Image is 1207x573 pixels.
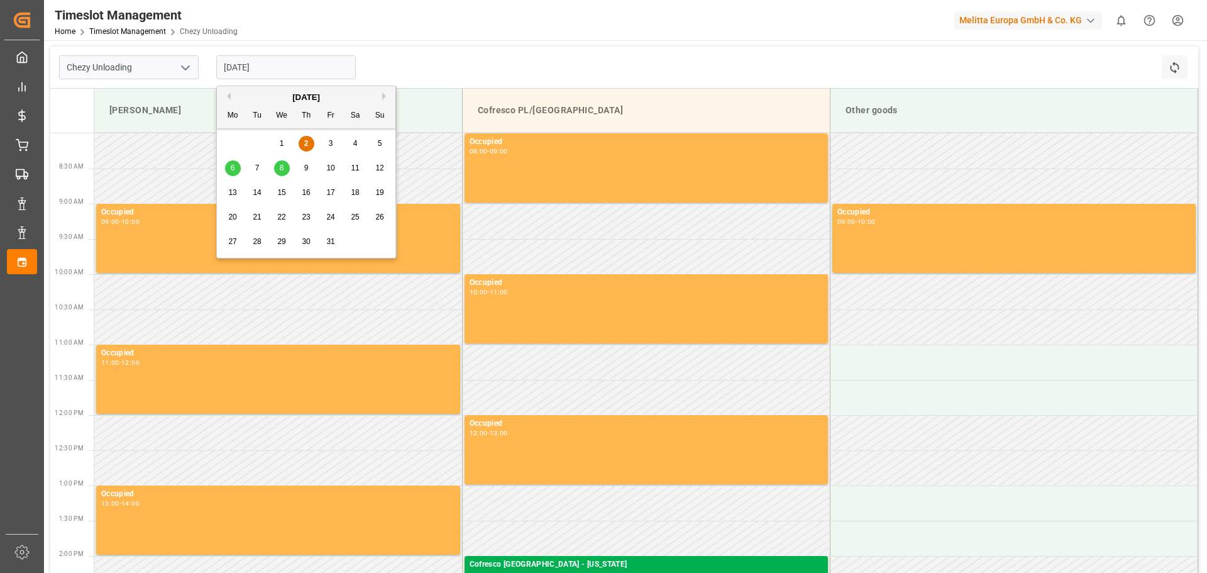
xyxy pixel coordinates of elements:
[253,188,261,197] span: 14
[470,277,823,289] div: Occupied
[857,219,876,225] div: 10:00
[225,185,241,201] div: Choose Monday, October 13th, 2025
[277,237,285,246] span: 29
[326,164,334,172] span: 10
[487,148,489,154] div: -
[277,188,285,197] span: 15
[274,136,290,152] div: Choose Wednesday, October 1st, 2025
[299,209,314,225] div: Choose Thursday, October 23rd, 2025
[348,108,363,124] div: Sa
[351,213,359,221] span: 25
[299,108,314,124] div: Th
[274,185,290,201] div: Choose Wednesday, October 15th, 2025
[55,445,84,452] span: 12:30 PM
[55,374,84,381] span: 11:30 AM
[221,131,392,254] div: month 2025-10
[372,209,388,225] div: Choose Sunday, October 26th, 2025
[59,515,84,522] span: 1:30 PM
[837,219,856,225] div: 09:00
[55,6,238,25] div: Timeslot Management
[326,188,334,197] span: 17
[223,92,231,100] button: Previous Month
[299,185,314,201] div: Choose Thursday, October 16th, 2025
[1135,6,1164,35] button: Help Center
[487,289,489,295] div: -
[274,234,290,250] div: Choose Wednesday, October 29th, 2025
[59,233,84,240] span: 9:30 AM
[856,219,857,225] div: -
[55,409,84,416] span: 12:00 PM
[119,360,121,365] div: -
[353,139,358,148] span: 4
[375,188,383,197] span: 19
[372,185,388,201] div: Choose Sunday, October 19th, 2025
[228,188,236,197] span: 13
[274,108,290,124] div: We
[348,160,363,176] div: Choose Saturday, October 11th, 2025
[299,136,314,152] div: Choose Thursday, October 2nd, 2025
[372,136,388,152] div: Choose Sunday, October 5th, 2025
[490,289,508,295] div: 11:00
[840,99,1188,122] div: Other goods
[250,108,265,124] div: Tu
[372,160,388,176] div: Choose Sunday, October 12th, 2025
[302,188,310,197] span: 16
[326,237,334,246] span: 31
[470,559,823,571] div: Cofresco [GEOGRAPHIC_DATA] - [US_STATE]
[304,164,309,172] span: 9
[382,92,390,100] button: Next Month
[121,360,140,365] div: 12:00
[280,164,284,172] span: 8
[323,136,339,152] div: Choose Friday, October 3rd, 2025
[121,219,140,225] div: 10:00
[490,430,508,436] div: 13:00
[253,237,261,246] span: 28
[225,160,241,176] div: Choose Monday, October 6th, 2025
[329,139,333,148] span: 3
[255,164,260,172] span: 7
[470,418,823,430] div: Occupied
[250,234,265,250] div: Choose Tuesday, October 28th, 2025
[250,209,265,225] div: Choose Tuesday, October 21st, 2025
[470,136,823,148] div: Occupied
[277,213,285,221] span: 22
[348,136,363,152] div: Choose Saturday, October 4th, 2025
[250,185,265,201] div: Choose Tuesday, October 14th, 2025
[487,430,489,436] div: -
[59,198,84,205] span: 9:00 AM
[216,55,356,79] input: DD.MM.YYYY
[954,8,1107,32] button: Melitta Europa GmbH & Co. KG
[59,55,199,79] input: Type to search/select
[225,108,241,124] div: Mo
[375,213,383,221] span: 26
[101,360,119,365] div: 11:00
[55,339,84,346] span: 11:00 AM
[473,99,820,122] div: Cofresco PL/[GEOGRAPHIC_DATA]
[1107,6,1135,35] button: show 0 new notifications
[104,99,452,122] div: [PERSON_NAME]
[304,139,309,148] span: 2
[101,219,119,225] div: 09:00
[101,501,119,506] div: 13:00
[326,213,334,221] span: 24
[323,108,339,124] div: Fr
[253,213,261,221] span: 21
[228,213,236,221] span: 20
[302,237,310,246] span: 30
[348,209,363,225] div: Choose Saturday, October 25th, 2025
[470,430,488,436] div: 12:00
[121,501,140,506] div: 14:00
[323,160,339,176] div: Choose Friday, October 10th, 2025
[59,480,84,487] span: 1:00 PM
[89,27,166,36] a: Timeslot Management
[101,206,455,219] div: Occupied
[274,160,290,176] div: Choose Wednesday, October 8th, 2025
[351,188,359,197] span: 18
[59,550,84,557] span: 2:00 PM
[954,11,1102,30] div: Melitta Europa GmbH & Co. KG
[55,269,84,275] span: 10:00 AM
[250,160,265,176] div: Choose Tuesday, October 7th, 2025
[299,160,314,176] div: Choose Thursday, October 9th, 2025
[217,91,395,104] div: [DATE]
[323,234,339,250] div: Choose Friday, October 31st, 2025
